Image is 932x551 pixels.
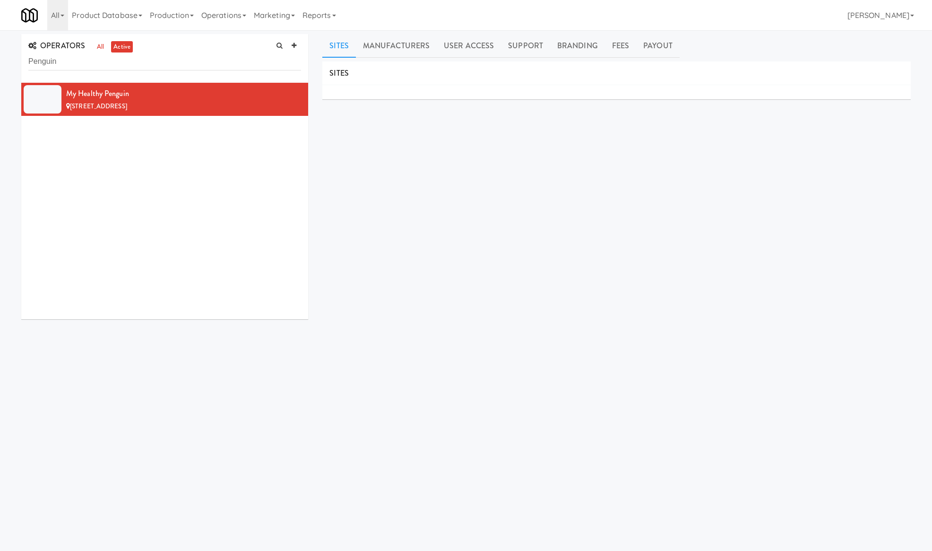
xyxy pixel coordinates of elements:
span: OPERATORS [28,40,85,51]
a: Support [501,34,550,58]
a: Fees [605,34,636,58]
input: Search Operator [28,53,301,70]
span: SITES [329,68,349,79]
li: My Healthy Penguin[STREET_ADDRESS] [21,83,308,116]
a: all [95,41,106,53]
a: Sites [322,34,356,58]
img: Micromart [21,7,38,24]
a: Manufacturers [356,34,437,58]
a: Payout [636,34,680,58]
div: My Healthy Penguin [66,87,301,101]
a: User Access [437,34,501,58]
a: Branding [550,34,605,58]
span: [STREET_ADDRESS] [70,102,127,111]
a: active [111,41,133,53]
